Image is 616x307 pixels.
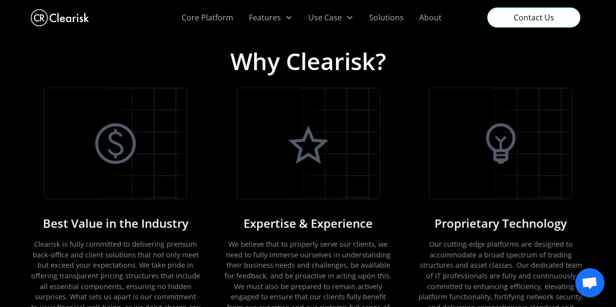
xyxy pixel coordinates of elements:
h3: Expertise & Experience [243,215,373,232]
img: Icon [284,119,333,168]
h3: Best Value in the Industry [43,215,188,232]
img: Icon [476,119,525,168]
a: Contact Us [487,7,580,28]
div: Use Case [308,12,342,23]
h2: Why Clearisk? [230,47,386,88]
h3: Proprietary Technology [434,215,567,232]
div: Open chat [575,268,604,297]
img: Icon [91,119,140,168]
a: home [31,7,89,29]
div: Features [249,12,281,23]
